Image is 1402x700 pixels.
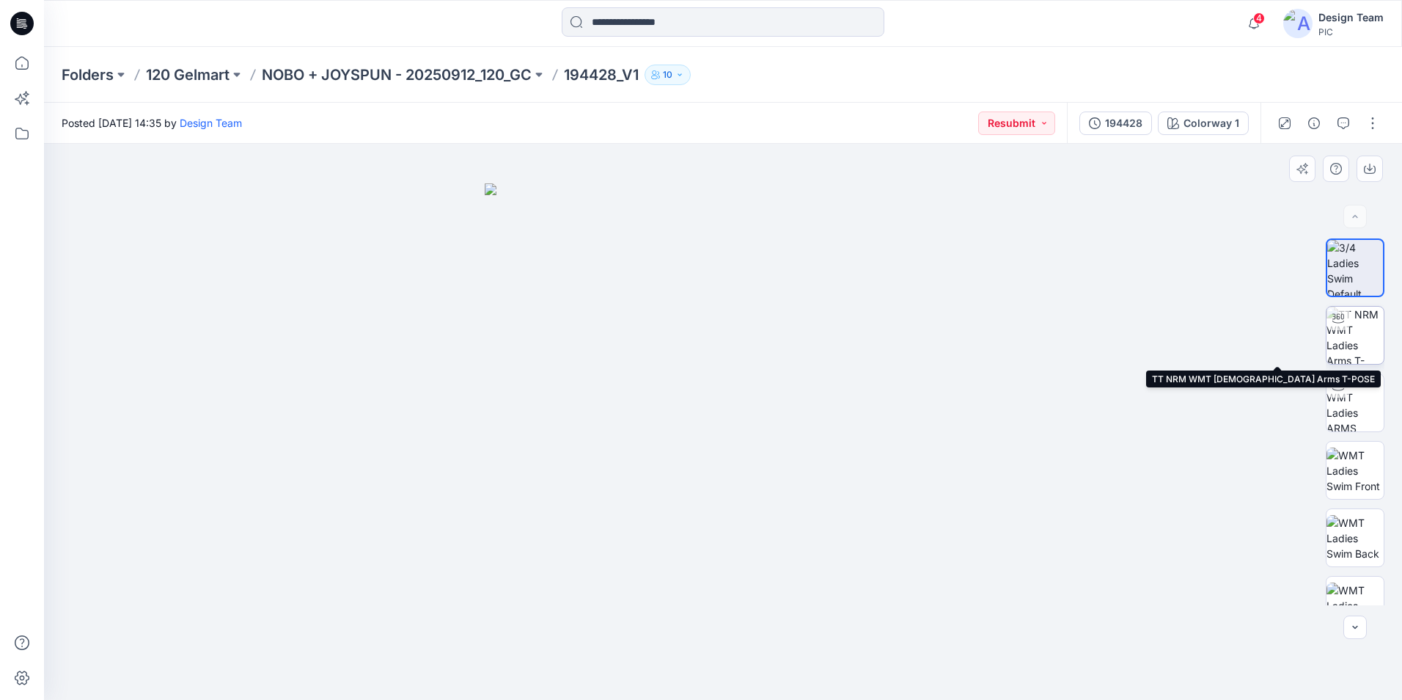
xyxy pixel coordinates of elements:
img: WMT Ladies Swim Front [1326,448,1384,494]
button: 10 [645,65,691,85]
span: Posted [DATE] 14:35 by [62,115,242,131]
span: 4 [1253,12,1265,24]
img: avatar [1283,9,1313,38]
button: Colorway 1 [1158,112,1249,135]
img: WMT Ladies Swim Left [1326,583,1384,629]
div: Colorway 1 [1183,115,1239,131]
a: 120 Gelmart [146,65,230,85]
img: TT NRM WMT Ladies ARMS DOWN [1326,374,1384,431]
img: TT NRM WMT Ladies Arms T-POSE [1326,307,1384,364]
button: Details [1302,112,1326,135]
a: Design Team [180,117,242,129]
img: WMT Ladies Swim Back [1326,515,1384,561]
p: 194428_V1 [564,65,639,85]
a: Folders [62,65,114,85]
img: eyJhbGciOiJIUzI1NiIsImtpZCI6IjAiLCJzbHQiOiJzZXMiLCJ0eXAiOiJKV1QifQ.eyJkYXRhIjp7InR5cGUiOiJzdG9yYW... [485,183,961,700]
div: PIC [1318,26,1384,37]
div: 194428 [1105,115,1142,131]
img: 3/4 Ladies Swim Default [1327,240,1383,296]
button: 194428 [1079,112,1152,135]
a: NOBO + JOYSPUN - 20250912_120_GC [262,65,532,85]
div: Design Team [1318,9,1384,26]
p: 10 [663,67,672,83]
